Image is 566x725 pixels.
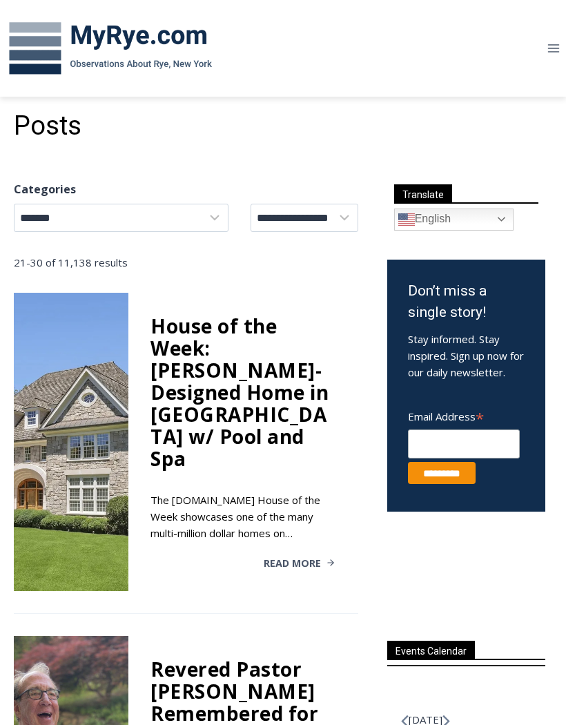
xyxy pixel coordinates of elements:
[264,558,336,570] a: Read More
[150,492,335,541] div: The [DOMAIN_NAME] House of the Week showcases one of the many multi-million dollar homes on…
[394,209,514,231] a: English
[394,184,452,203] span: Translate
[398,211,415,228] img: en
[408,280,525,324] h3: Don’t miss a single story!
[150,315,335,470] div: House of the Week: [PERSON_NAME]-Designed Home in [GEOGRAPHIC_DATA] w/ Pool and Spa
[14,110,552,142] h1: Posts
[408,403,520,427] label: Email Address
[540,37,566,59] button: Open menu
[264,559,321,568] span: Read More
[14,181,76,199] legend: Categories
[387,641,475,659] span: Events Calendar
[408,331,525,380] p: Stay informed. Stay inspired. Sign up now for our daily newsletter.
[14,254,175,271] div: 21-30 of 11,138 results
